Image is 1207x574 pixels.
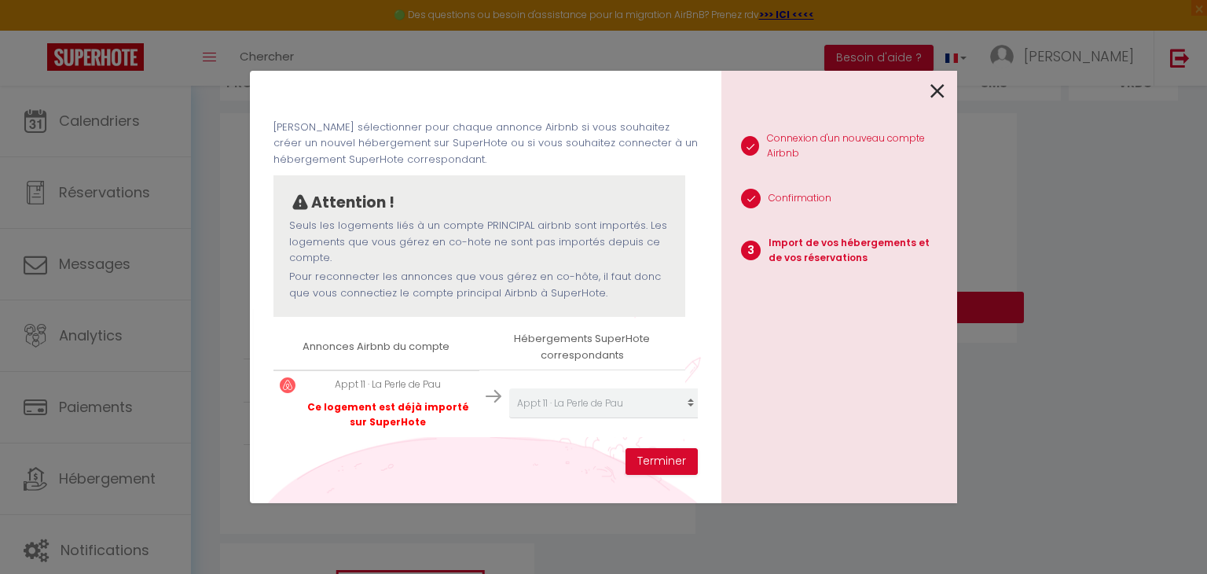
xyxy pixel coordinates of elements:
span: 3 [741,241,761,260]
p: Seuls les logements liés à un compte PRINCIPAL airbnb sont importés. Les logements que vous gérez... [289,218,670,266]
p: Attention ! [311,191,394,215]
p: [PERSON_NAME] sélectionner pour chaque annonce Airbnb si vous souhaitez créer un nouvel hébergeme... [273,120,698,167]
button: Terminer [626,448,698,475]
p: Confirmation [769,191,831,206]
p: Import de vos hébergements et de vos réservations [769,236,945,266]
th: Hébergements SuperHote correspondants [479,325,685,370]
p: Pour reconnecter les annonces que vous gérez en co-hôte, il faut donc que vous connectiez le comp... [289,269,670,301]
th: Annonces Airbnb du compte [273,325,479,370]
p: Connexion d'un nouveau compte Airbnb [767,131,945,161]
p: Ce logement est déjà importé sur SuperHote [303,400,473,430]
p: Appt 11 · La Perle de Pau [303,377,473,392]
